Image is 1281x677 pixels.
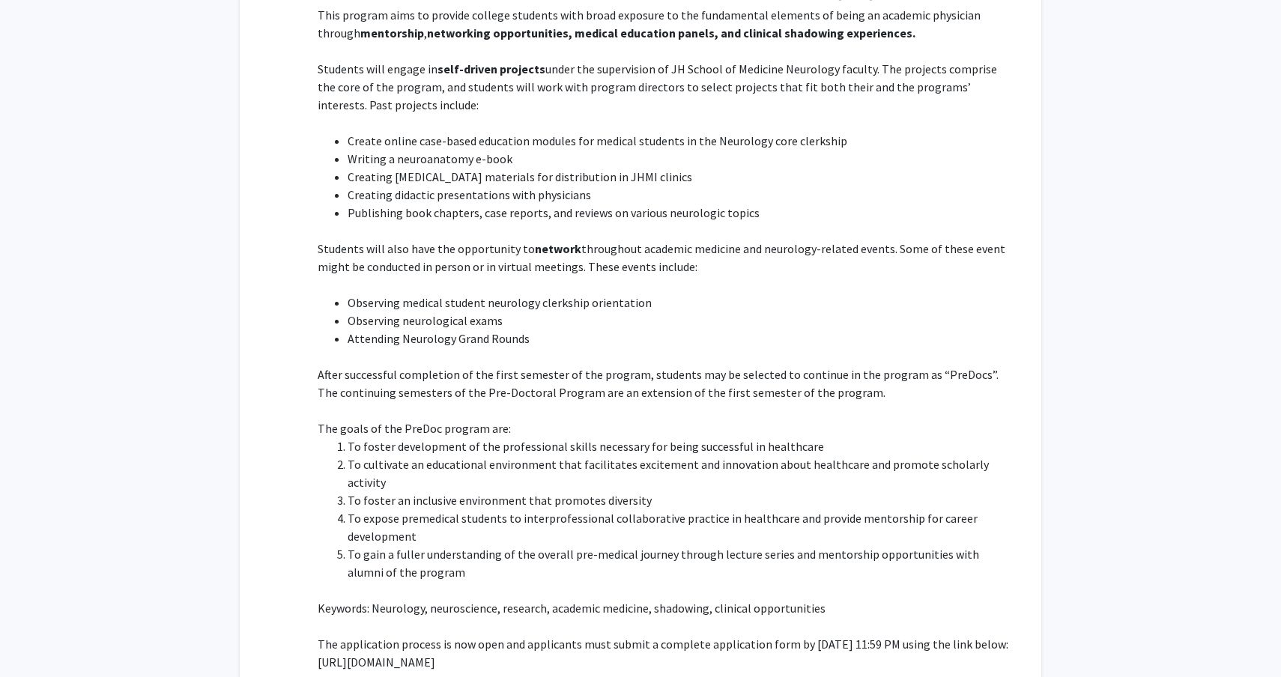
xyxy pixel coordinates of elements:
[318,60,1011,114] p: Students will engage in under the supervision of JH School of Medicine Neurology faculty. The pro...
[348,491,1011,509] li: To foster an inclusive environment that promotes diversity
[11,610,64,666] iframe: Chat
[348,455,1011,491] li: To cultivate an educational environment that facilitates excitement and innovation about healthca...
[318,240,1011,276] p: Students will also have the opportunity to throughout academic medicine and neurology-related eve...
[348,186,1011,204] li: Creating didactic presentations with physicians
[348,150,1011,168] li: Writing a neuroanatomy e-book
[318,6,1011,42] p: This program aims to provide college students with broad exposure to the fundamental elements of ...
[348,437,1011,455] li: To foster development of the professional skills necessary for being successful in healthcare
[318,419,1011,437] p: The goals of the PreDoc program are:
[348,132,1011,150] li: Create online case-based education modules for medical students in the Neurology core clerkship
[437,61,545,76] strong: self-driven projects
[360,25,424,40] strong: mentorship
[348,545,1011,581] li: To gain a fuller understanding of the overall pre-medical journey through lecture series and ment...
[348,294,1011,312] li: Observing medical student neurology clerkship orientation
[348,509,1011,545] li: To expose premedical students to interprofessional collaborative practice in healthcare and provi...
[348,330,1011,347] li: Attending Neurology Grand Rounds
[348,312,1011,330] li: Observing neurological exams
[318,653,1011,671] p: [URL][DOMAIN_NAME]
[318,365,1011,401] p: After successful completion of the first semester of the program, students may be selected to con...
[535,241,581,256] strong: network
[427,25,915,40] strong: networking opportunities, medical education panels, and clinical shadowing experiences.
[318,599,1011,617] p: Keywords: Neurology, neuroscience, research, academic medicine, shadowing, clinical opportunities
[318,635,1011,653] p: The application process is now open and applicants must submit a complete application form by [DA...
[348,168,1011,186] li: Creating [MEDICAL_DATA] materials for distribution in JHMI clinics
[348,204,1011,222] li: Publishing book chapters, case reports, and reviews on various neurologic topics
